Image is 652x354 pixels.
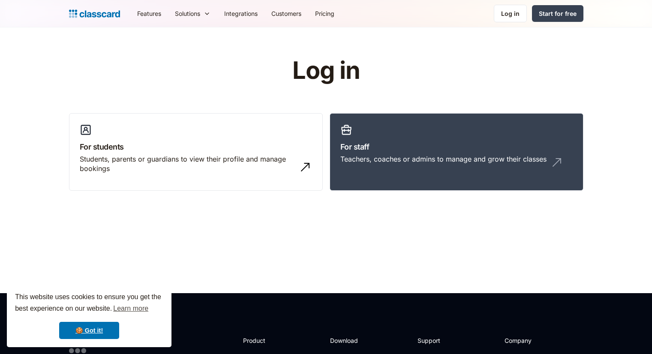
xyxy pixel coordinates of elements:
[264,4,308,23] a: Customers
[190,57,462,84] h1: Log in
[494,5,527,22] a: Log in
[217,4,264,23] a: Integrations
[501,9,520,18] div: Log in
[330,336,365,345] h2: Download
[80,141,312,153] h3: For students
[7,284,171,347] div: cookieconsent
[539,9,577,18] div: Start for free
[340,141,573,153] h3: For staff
[69,8,120,20] a: home
[340,154,547,164] div: Teachers, coaches or admins to manage and grow their classes
[308,4,341,23] a: Pricing
[69,113,323,191] a: For studentsStudents, parents or guardians to view their profile and manage bookings
[418,336,452,345] h2: Support
[112,302,150,315] a: learn more about cookies
[243,336,289,345] h2: Product
[175,9,200,18] div: Solutions
[15,292,163,315] span: This website uses cookies to ensure you get the best experience on our website.
[505,336,562,345] h2: Company
[130,4,168,23] a: Features
[532,5,583,22] a: Start for free
[59,322,119,339] a: dismiss cookie message
[168,4,217,23] div: Solutions
[80,154,295,174] div: Students, parents or guardians to view their profile and manage bookings
[330,113,583,191] a: For staffTeachers, coaches or admins to manage and grow their classes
